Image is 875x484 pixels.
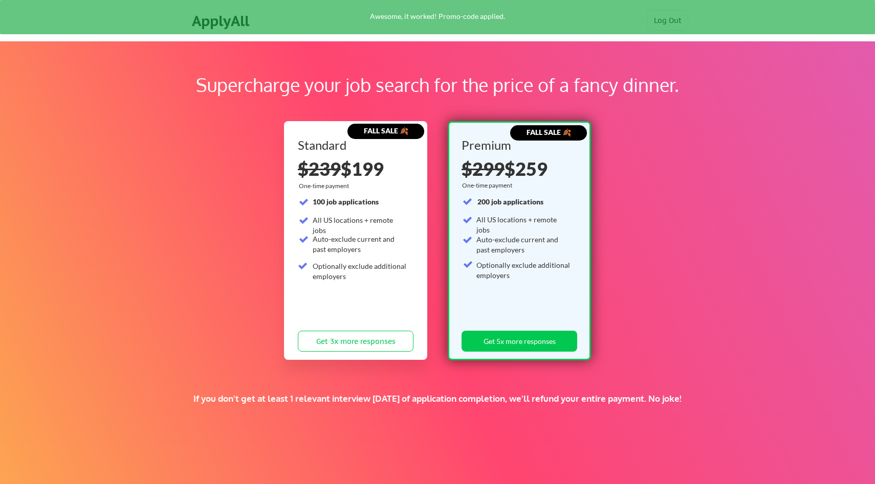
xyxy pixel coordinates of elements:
[476,235,571,255] div: Auto-exclude current and past employers
[462,181,515,190] div: One-time payment
[298,139,410,151] div: Standard
[364,126,408,135] strong: FALL SALE 🍂
[476,260,571,280] div: Optionally exclude additional employers
[476,215,571,235] div: All US locations + remote jobs
[313,261,407,281] div: Optionally exclude additional employers
[299,182,352,190] div: One-time payment
[178,393,697,404] div: If you don't get at least 1 relevant interview [DATE] of application completion, we'll refund you...
[65,71,810,99] div: Supercharge your job search for the price of a fancy dinner.
[313,197,379,206] strong: 100 job applications
[313,215,407,235] div: All US locations + remote jobs
[313,234,407,254] div: Auto-exclude current and past employers
[527,128,571,136] strong: FALL SALE 🍂
[298,331,413,352] button: Get 3x more responses
[462,157,505,180] s: $299
[298,157,341,180] s: $239
[462,331,577,352] button: Get 5x more responses
[298,159,413,178] div: $199
[462,139,574,151] div: Premium
[477,197,543,206] strong: 200 job applications
[462,159,574,178] div: $259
